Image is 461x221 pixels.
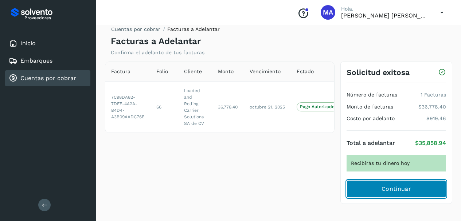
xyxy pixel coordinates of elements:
[111,68,130,75] span: Factura
[20,57,52,64] a: Embarques
[347,68,410,77] h3: Solicitud exitosa
[184,68,202,75] span: Cliente
[347,115,395,122] h4: Costo por adelanto
[347,180,446,198] button: Continuar
[111,36,201,47] h4: Facturas a Adelantar
[421,92,446,98] p: 1 Facturas
[426,115,446,122] p: $919.46
[415,139,446,146] p: $35,858.94
[341,6,429,12] p: Hola,
[218,104,238,110] span: 36,778.40
[341,12,429,19] p: MIGUEL ANGEL CRUZ TOLENTINO
[297,68,314,75] span: Estado
[5,53,90,69] div: Embarques
[250,68,281,75] span: Vencimiento
[300,104,335,109] p: Pago Autorizado
[24,15,87,20] p: Proveedores
[111,26,160,32] a: Cuentas por cobrar
[111,25,220,36] nav: breadcrumb
[347,92,397,98] h4: Número de facturas
[178,81,212,133] td: Loaded and Rolling Carrier Solutions SA de CV
[347,104,393,110] h4: Monto de facturas
[20,75,76,82] a: Cuentas por cobrar
[105,81,151,133] td: 7C98DA82-7DFE-4A2A-B4D4-A3B09AADC76E
[347,139,395,146] h4: Total a adelantar
[20,40,36,47] a: Inicio
[5,35,90,51] div: Inicio
[218,68,234,75] span: Monto
[111,50,204,56] p: Confirma el adelanto de tus facturas
[418,104,446,110] p: $36,778.40
[382,185,411,193] span: Continuar
[347,155,446,171] div: Recibirás tu dinero hoy
[151,81,178,133] td: 66
[167,26,220,32] span: Facturas a Adelantar
[156,68,168,75] span: Folio
[5,70,90,86] div: Cuentas por cobrar
[250,104,285,110] span: octubre 21, 2025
